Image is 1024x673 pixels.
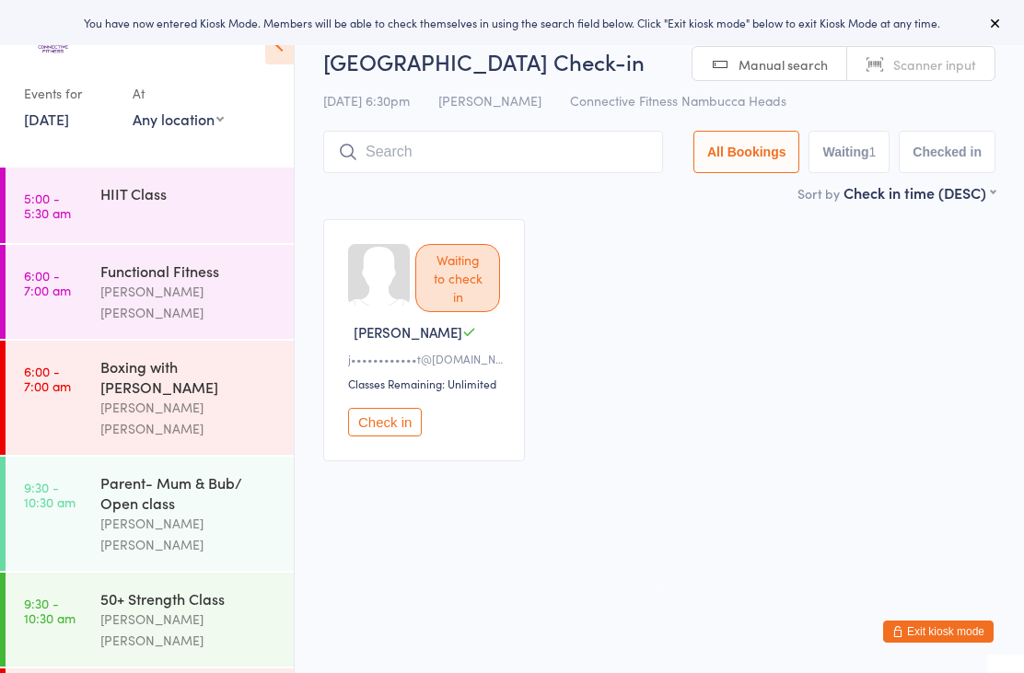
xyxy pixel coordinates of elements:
div: Check in time (DESC) [844,182,995,203]
button: All Bookings [693,131,800,173]
span: Scanner input [893,55,976,74]
time: 9:30 - 10:30 am [24,480,76,509]
button: Waiting1 [809,131,890,173]
span: [DATE] 6:30pm [323,91,410,110]
a: 9:30 -10:30 amParent- Mum & Bub/ Open class[PERSON_NAME] [PERSON_NAME] [6,457,294,571]
div: At [133,78,224,109]
label: Sort by [797,184,840,203]
div: 50+ Strength Class [100,588,278,609]
div: HIIT Class [100,183,278,203]
div: [PERSON_NAME] [PERSON_NAME] [100,397,278,439]
div: [PERSON_NAME] [PERSON_NAME] [100,281,278,323]
time: 5:00 - 5:30 am [24,191,71,220]
span: [PERSON_NAME] [354,322,462,342]
button: Exit kiosk mode [883,621,994,643]
input: Search [323,131,663,173]
a: 6:00 -7:00 amFunctional Fitness[PERSON_NAME] [PERSON_NAME] [6,245,294,339]
a: 9:30 -10:30 am50+ Strength Class[PERSON_NAME] [PERSON_NAME] [6,573,294,667]
time: 6:00 - 7:00 am [24,268,71,297]
div: Classes Remaining: Unlimited [348,376,506,391]
div: Waiting to check in [415,244,500,312]
div: You have now entered Kiosk Mode. Members will be able to check themselves in using the search fie... [29,15,995,30]
div: [PERSON_NAME] [PERSON_NAME] [100,513,278,555]
span: [PERSON_NAME] [438,91,541,110]
div: Parent- Mum & Bub/ Open class [100,472,278,513]
div: Any location [133,109,224,129]
a: [DATE] [24,109,69,129]
button: Checked in [899,131,995,173]
div: 1 [869,145,877,159]
div: j••••••••••••t@[DOMAIN_NAME] [348,351,506,366]
button: Check in [348,408,422,436]
div: Boxing with [PERSON_NAME] [100,356,278,397]
a: 6:00 -7:00 amBoxing with [PERSON_NAME][PERSON_NAME] [PERSON_NAME] [6,341,294,455]
a: 5:00 -5:30 amHIIT Class [6,168,294,243]
h2: [GEOGRAPHIC_DATA] Check-in [323,46,995,76]
div: [PERSON_NAME] [PERSON_NAME] [100,609,278,651]
time: 6:00 - 7:00 am [24,364,71,393]
span: Manual search [739,55,828,74]
span: Connective Fitness Nambucca Heads [570,91,786,110]
div: Events for [24,78,114,109]
div: Functional Fitness [100,261,278,281]
time: 9:30 - 10:30 am [24,596,76,625]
